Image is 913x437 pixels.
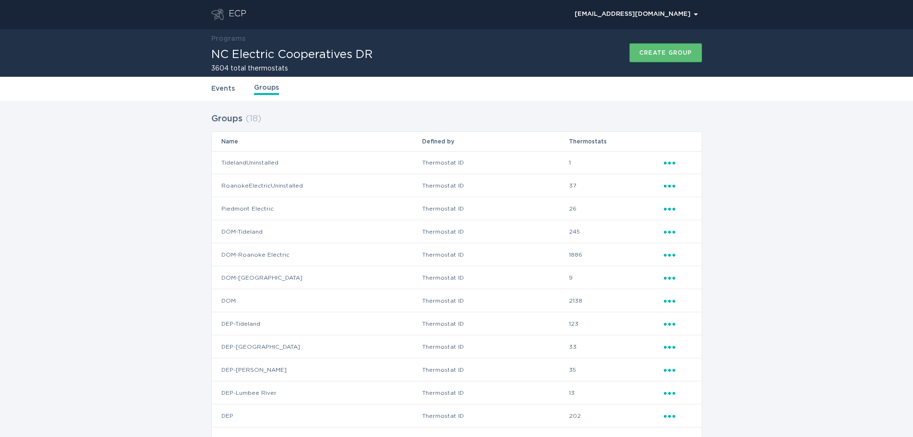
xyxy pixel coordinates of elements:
[568,151,663,174] td: 1
[212,266,702,289] tr: aaff0642492ee931dadd1516012fde84cd0ca548
[212,335,702,358] tr: bd3808b3852f2581d5530bef71147024e1035a66
[664,342,692,352] div: Popover menu
[422,197,569,220] td: Thermostat ID
[639,50,692,56] div: Create group
[568,174,663,197] td: 37
[212,220,702,243] tr: f1435a5276cbccec5adb072429de2597967f366c
[212,358,422,381] td: DEP-[PERSON_NAME]
[212,132,422,151] th: Name
[422,220,569,243] td: Thermostat ID
[229,9,246,20] div: ECP
[212,266,422,289] td: DOM-[GEOGRAPHIC_DATA]
[212,220,422,243] td: DOM-Tideland
[211,9,224,20] button: Go to dashboard
[422,243,569,266] td: Thermostat ID
[211,65,373,72] h2: 3604 total thermostats
[245,115,261,123] span: ( 18 )
[568,358,663,381] td: 35
[211,35,245,42] a: Programs
[211,49,373,60] h1: NC Electric Cooperatives DR
[212,289,422,312] td: DOM
[422,335,569,358] td: Thermostat ID
[422,289,569,312] td: Thermostat ID
[575,12,698,17] div: [EMAIL_ADDRESS][DOMAIN_NAME]
[212,197,702,220] tr: 97fe461b4c85cde277302cbfd9bc6b047d0f1d23
[664,365,692,375] div: Popover menu
[568,404,663,427] td: 202
[212,289,702,312] tr: a7797cf5f6e50f02fe6f90075664384914c9cc9f
[212,404,422,427] td: DEP
[212,404,702,427] tr: c06271088261e3bee0efff82bbf377fbf1d7341f
[212,174,422,197] td: RoanokeElectricUninstalled
[664,203,692,214] div: Popover menu
[422,132,569,151] th: Defined by
[212,243,422,266] td: DOM-Roanoke Electric
[664,388,692,398] div: Popover menu
[664,157,692,168] div: Popover menu
[212,174,702,197] tr: c75fc465f3ea8aee12df694745e99583a4551983
[568,381,663,404] td: 13
[664,319,692,329] div: Popover menu
[254,83,279,95] a: Groups
[422,404,569,427] td: Thermostat ID
[664,411,692,421] div: Popover menu
[422,174,569,197] td: Thermostat ID
[664,180,692,191] div: Popover menu
[570,7,702,22] button: Open user account details
[212,132,702,151] tr: Table Headers
[570,7,702,22] div: Popover menu
[664,226,692,237] div: Popover menu
[212,381,702,404] tr: e18e852d2545ba27e797e6523501d8339fef2b3d
[568,289,663,312] td: 2138
[422,381,569,404] td: Thermostat ID
[568,243,663,266] td: 1886
[212,335,422,358] td: DEP-[GEOGRAPHIC_DATA]
[422,266,569,289] td: Thermostat ID
[664,249,692,260] div: Popover menu
[212,243,702,266] tr: 51978aeab3828d0a18a797a66ea1a9fb977a15ae
[211,110,243,128] h2: Groups
[568,132,663,151] th: Thermostats
[212,358,702,381] tr: 49d2b32e9ac9883f785ec05ddcfb3a3f3e14cf5a
[629,43,702,62] button: Create group
[422,151,569,174] td: Thermostat ID
[568,220,663,243] td: 245
[212,312,702,335] tr: 0e82f15dfa4cef161ce598b9f6c437ff21fefc24
[568,335,663,358] td: 33
[212,312,422,335] td: DEP-Tideland
[568,266,663,289] td: 9
[212,381,422,404] td: DEP-Lumbee River
[422,312,569,335] td: Thermostat ID
[212,151,702,174] tr: 664498ba8b55f1c72139dd770b1a5f5c1712721e
[212,197,422,220] td: Piedmont Electric
[568,197,663,220] td: 26
[212,151,422,174] td: TidelandUninstalled
[422,358,569,381] td: Thermostat ID
[568,312,663,335] td: 123
[664,272,692,283] div: Popover menu
[664,295,692,306] div: Popover menu
[211,83,235,94] a: Events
